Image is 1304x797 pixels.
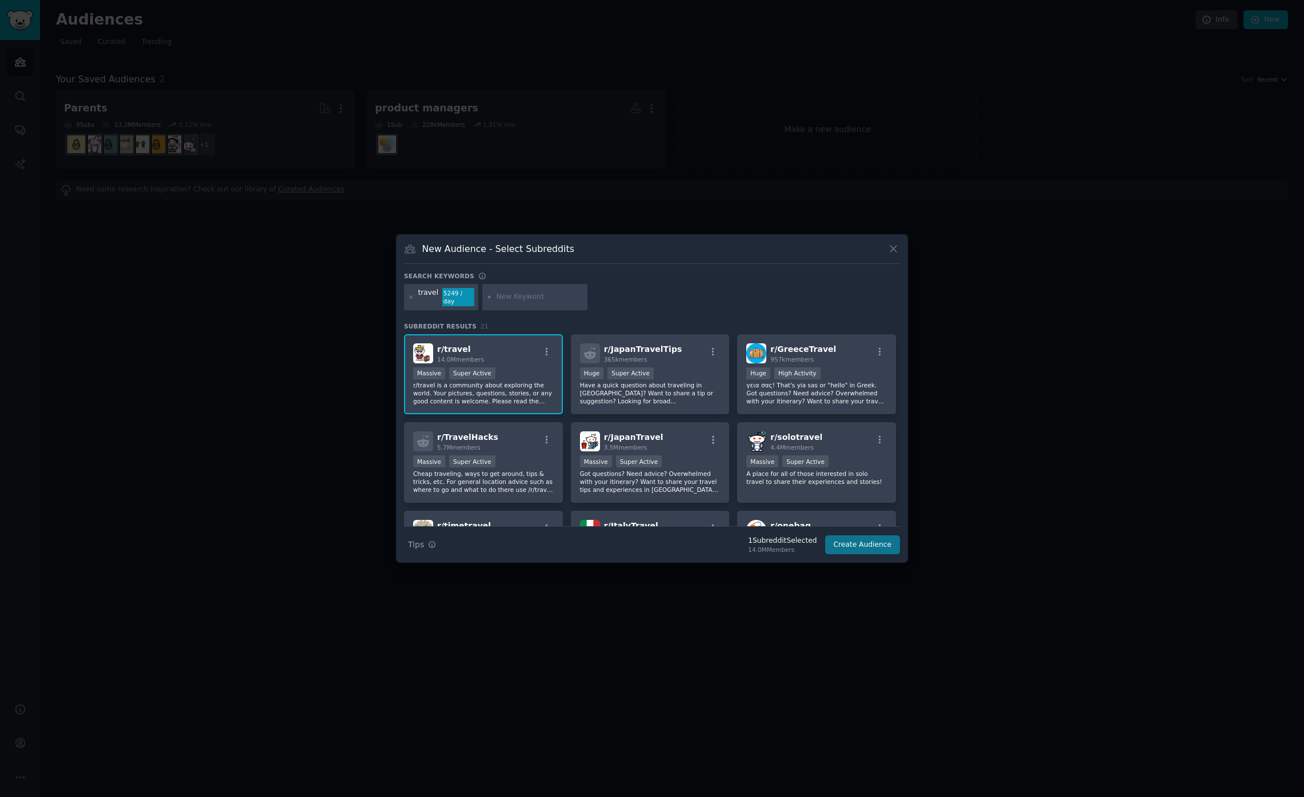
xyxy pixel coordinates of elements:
[748,536,817,546] div: 1 Subreddit Selected
[774,367,821,379] div: High Activity
[770,444,814,451] span: 4.4M members
[408,539,424,551] span: Tips
[825,535,901,555] button: Create Audience
[449,455,495,467] div: Super Active
[481,323,489,330] span: 21
[449,367,495,379] div: Super Active
[604,345,682,354] span: r/ JapanTravelTips
[580,381,721,405] p: Have a quick question about traveling in [GEOGRAPHIC_DATA]? Want to share a tip or suggestion? Lo...
[497,292,583,302] input: New Keyword
[770,432,822,442] span: r/ solotravel
[580,520,600,540] img: ItalyTravel
[746,520,766,540] img: onebag
[746,367,770,379] div: Huge
[607,367,654,379] div: Super Active
[746,381,887,405] p: γεια σας! That's yia sas or "hello" in Greek. Got questions? Need advice? Overwhelmed with your i...
[770,521,811,530] span: r/ onebag
[413,367,445,379] div: Massive
[580,367,604,379] div: Huge
[437,444,481,451] span: 5.7M members
[580,431,600,451] img: JapanTravel
[437,521,491,530] span: r/ timetravel
[770,345,836,354] span: r/ GreeceTravel
[782,455,829,467] div: Super Active
[746,455,778,467] div: Massive
[604,521,658,530] span: r/ ItalyTravel
[404,272,474,280] h3: Search keywords
[413,455,445,467] div: Massive
[413,470,554,494] p: Cheap traveling, ways to get around, tips & tricks, etc. For general location advice such as wher...
[413,520,433,540] img: timetravel
[616,455,662,467] div: Super Active
[442,288,474,306] div: 5249 / day
[604,444,647,451] span: 3.5M members
[437,345,471,354] span: r/ travel
[413,381,554,405] p: r/travel is a community about exploring the world. Your pictures, questions, stories, or any good...
[413,343,433,363] img: travel
[580,455,612,467] div: Massive
[748,546,817,554] div: 14.0M Members
[746,431,766,451] img: solotravel
[404,322,477,330] span: Subreddit Results
[746,470,887,486] p: A place for all of those interested in solo travel to share their experiences and stories!
[604,356,647,363] span: 365k members
[604,432,663,442] span: r/ JapanTravel
[437,432,498,442] span: r/ TravelHacks
[746,343,766,363] img: GreeceTravel
[422,243,574,255] h3: New Audience - Select Subreddits
[770,356,814,363] span: 957k members
[418,288,439,306] div: travel
[437,356,484,363] span: 14.0M members
[580,470,721,494] p: Got questions? Need advice? Overwhelmed with your itinerary? Want to share your travel tips and e...
[404,535,440,555] button: Tips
